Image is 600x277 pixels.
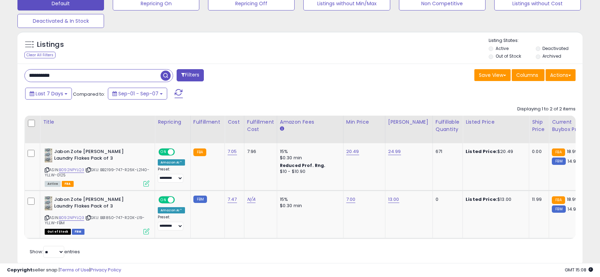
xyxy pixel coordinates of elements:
span: OFF [174,149,185,155]
div: $13.00 [466,196,524,203]
span: 14.92 [568,158,579,165]
b: Listed Price: [466,196,497,203]
div: Listed Price [466,118,526,126]
button: Last 7 Days [25,88,72,100]
button: Actions [546,69,576,81]
span: Sep-01 - Sep-07 [118,90,158,97]
label: Deactivated [542,45,569,51]
a: B092NPYLQ3 [59,215,84,221]
div: ASIN: [45,196,149,234]
span: FBA [62,181,74,187]
div: 0 [436,196,457,203]
strong: Copyright [7,267,32,273]
p: Listing States: [489,37,583,44]
span: OFF [174,197,185,203]
span: Columns [516,72,538,79]
span: | SKU: BB2199-747-R26K-L2140-YLLW-0125 [45,167,149,177]
div: Cost [228,118,241,126]
a: 7.05 [228,148,237,155]
span: All listings that are currently out of stock and unavailable for purchase on Amazon [45,229,71,235]
small: FBM [193,196,207,203]
a: 7.47 [228,196,237,203]
b: Reduced Prof. Rng. [280,162,326,168]
label: Out of Stock [496,53,521,59]
div: Amazon AI * [158,207,185,213]
div: [PERSON_NAME] [388,118,430,126]
div: Repricing [158,118,187,126]
div: 11.99 [532,196,543,203]
span: Compared to: [73,91,105,97]
div: Fulfillment [193,118,222,126]
img: 51k9-b+dqwS._SL40_.jpg [45,196,52,210]
button: Columns [512,69,545,81]
a: N/A [247,196,255,203]
span: All listings currently available for purchase on Amazon [45,181,61,187]
div: $20.49 [466,148,524,155]
div: Ship Price [532,118,546,133]
small: FBA [552,196,565,204]
button: Sep-01 - Sep-07 [108,88,167,100]
div: 15% [280,196,338,203]
div: $0.30 min [280,203,338,209]
div: 7.96 [247,148,272,155]
div: Amazon AI * [158,159,185,166]
span: 18.99 [567,196,578,203]
small: FBA [193,148,206,156]
span: ON [159,149,168,155]
b: Jabon Zote [PERSON_NAME] Laundry Flakes Pack of 3 [54,148,139,163]
div: Preset: [158,167,185,183]
span: Last 7 Days [36,90,63,97]
span: ON [159,197,168,203]
span: 2025-09-15 15:08 GMT [565,267,593,273]
div: Amazon Fees [280,118,340,126]
div: 0.00 [532,148,543,155]
a: Terms of Use [60,267,89,273]
img: 51k9-b+dqwS._SL40_.jpg [45,148,52,162]
a: 7.00 [346,196,356,203]
button: Save View [474,69,511,81]
span: FBM [72,229,84,235]
div: Min Price [346,118,382,126]
small: FBM [552,158,565,165]
a: Privacy Policy [90,267,121,273]
div: Clear All Filters [24,52,55,58]
b: Listed Price: [466,148,497,155]
label: Active [496,45,509,51]
div: Fulfillment Cost [247,118,274,133]
a: 20.49 [346,148,359,155]
button: Deactivated & In Stock [17,14,104,28]
div: Displaying 1 to 2 of 2 items [517,106,576,112]
div: $0.30 min [280,155,338,161]
div: seller snap | | [7,267,121,274]
div: $10 - $10.90 [280,169,338,175]
span: | SKU: BB1850-747-R20K-L19-YLLW-FBM [45,215,145,225]
div: Preset: [158,215,185,231]
span: 18.99 [567,148,578,155]
div: Title [43,118,152,126]
button: Filters [177,69,204,81]
div: ASIN: [45,148,149,186]
div: 671 [436,148,457,155]
label: Archived [542,53,561,59]
small: FBA [552,148,565,156]
a: 24.99 [388,148,401,155]
div: Current Buybox Price [552,118,588,133]
div: Fulfillable Quantity [436,118,460,133]
span: 14.92 [568,206,579,212]
h5: Listings [37,40,64,50]
span: Show: entries [30,248,80,255]
small: FBM [552,205,565,213]
a: 13.00 [388,196,399,203]
div: 15% [280,148,338,155]
b: Jabon Zote [PERSON_NAME] Laundry Flakes Pack of 3 [54,196,139,211]
a: B092NPYLQ3 [59,167,84,173]
small: Amazon Fees. [280,126,284,132]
